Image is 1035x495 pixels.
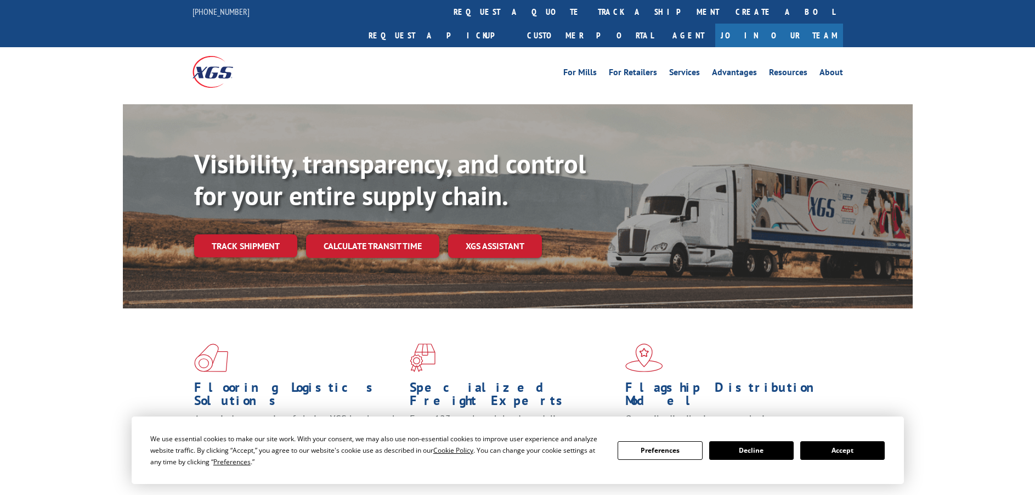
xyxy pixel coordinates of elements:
a: Join Our Team [715,24,843,47]
a: Customer Portal [519,24,661,47]
a: Request a pickup [360,24,519,47]
a: Advantages [712,68,757,80]
h1: Flooring Logistics Solutions [194,381,401,413]
p: From 123 overlength loads to delicate cargo, our experienced staff knows the best way to move you... [410,413,617,462]
span: Our agile distribution network gives you nationwide inventory management on demand. [625,413,827,438]
a: Agent [661,24,715,47]
button: Decline [709,441,794,460]
span: Preferences [213,457,251,466]
a: XGS ASSISTANT [448,234,542,258]
h1: Specialized Freight Experts [410,381,617,413]
button: Preferences [618,441,702,460]
a: For Retailers [609,68,657,80]
a: Calculate transit time [306,234,439,258]
div: Cookie Consent Prompt [132,417,904,484]
img: xgs-icon-total-supply-chain-intelligence-red [194,344,228,372]
a: About [819,68,843,80]
span: As an industry carrier of choice, XGS has brought innovation and dedication to flooring logistics... [194,413,401,452]
img: xgs-icon-focused-on-flooring-red [410,344,436,372]
img: xgs-icon-flagship-distribution-model-red [625,344,663,372]
a: Resources [769,68,807,80]
h1: Flagship Distribution Model [625,381,833,413]
a: [PHONE_NUMBER] [193,6,250,17]
button: Accept [800,441,885,460]
div: We use essential cookies to make our site work. With your consent, we may also use non-essential ... [150,433,604,468]
span: Cookie Policy [433,446,473,455]
a: Services [669,68,700,80]
a: For Mills [563,68,597,80]
b: Visibility, transparency, and control for your entire supply chain. [194,147,586,212]
a: Track shipment [194,234,297,257]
